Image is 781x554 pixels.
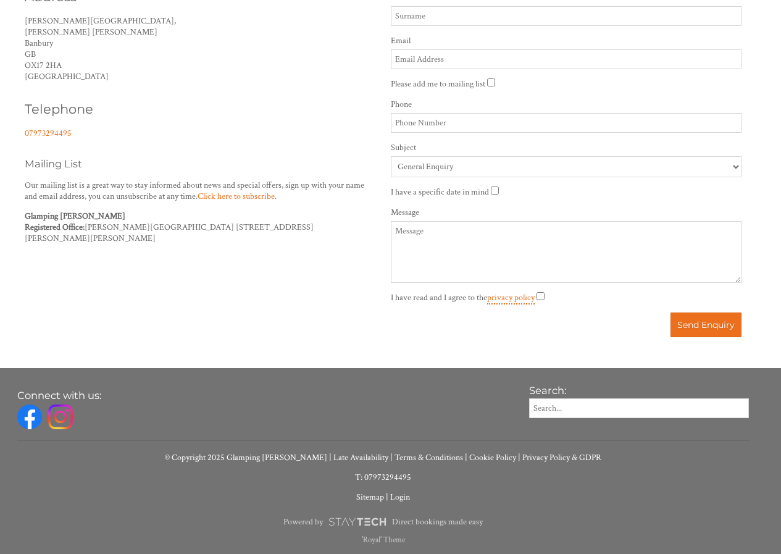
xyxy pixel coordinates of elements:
[25,15,376,82] p: [PERSON_NAME][GEOGRAPHIC_DATA], [PERSON_NAME] [PERSON_NAME] Banbury GB OX17 2HA [GEOGRAPHIC_DATA]
[356,492,384,503] a: Sitemap
[529,384,749,397] h3: Search:
[670,313,741,337] button: Send Enquiry
[391,49,742,69] input: Email Address
[391,113,742,133] input: Phone Number
[391,6,742,26] input: Surname
[17,535,749,545] p: 'Royal' Theme
[529,398,749,418] input: Search...
[328,514,387,529] img: scrumpy.png
[391,78,485,90] label: Please add me to mailing list
[469,452,516,463] a: Cookie Policy
[333,452,388,463] a: Late Availability
[25,101,185,117] h2: Telephone
[522,452,601,463] a: Privacy Policy & GDPR
[25,128,72,139] a: 07973294495
[390,492,410,503] a: Login
[390,452,393,463] span: |
[17,405,42,429] img: Facebook
[391,99,742,110] label: Phone
[165,452,327,463] a: © Copyright 2025 Glamping [PERSON_NAME]
[391,142,742,153] label: Subject
[25,211,376,244] p: [PERSON_NAME][GEOGRAPHIC_DATA] [STREET_ADDRESS][PERSON_NAME][PERSON_NAME]
[198,191,275,202] a: Click here to subscribe
[465,452,467,463] span: |
[391,35,742,46] label: Email
[391,207,742,218] label: Message
[25,157,376,170] h3: Mailing List
[17,389,515,401] h3: Connect with us:
[518,452,520,463] span: |
[25,222,85,233] strong: Registered Office:
[48,405,73,429] img: Instagram
[25,180,376,202] p: Our mailing list is a great way to stay informed about news and special offers, sign up with your...
[391,187,489,198] label: I have a specific date in mind
[391,292,535,303] label: I have read and I agree to the
[17,511,749,532] a: Powered byDirect bookings made easy
[355,472,411,483] a: T: 07973294495
[395,452,463,463] a: Terms & Conditions
[329,452,332,463] span: |
[25,211,125,222] strong: Glamping [PERSON_NAME]
[487,292,535,304] a: privacy policy
[386,492,388,503] span: |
